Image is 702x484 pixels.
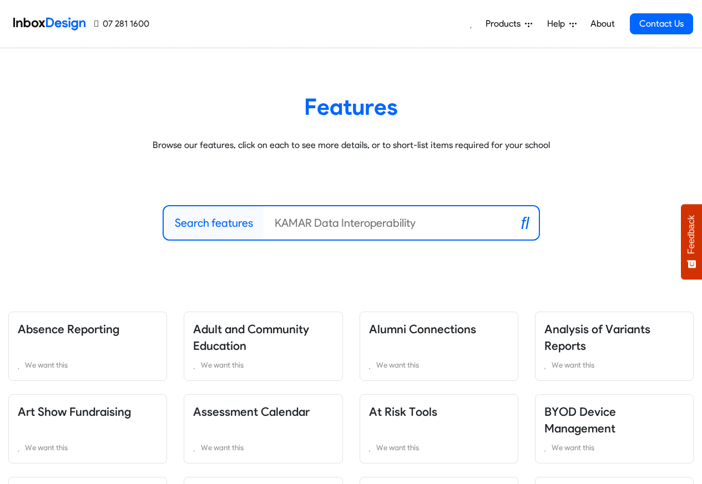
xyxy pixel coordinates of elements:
[486,17,525,30] span: Products
[552,443,594,452] span: We want this
[193,405,310,419] a: Assessment Calendar
[264,206,512,240] input: KAMAR Data Interoperability
[527,394,702,463] div: BYOD Device Management
[369,441,509,454] a: We want this
[18,322,119,336] a: Absence Reporting
[18,405,131,419] a: Art Show Fundraising
[587,13,618,35] a: About
[94,17,149,30] a: 07 281 1600
[544,441,684,454] a: We want this
[686,215,696,254] span: Feedback
[193,322,309,353] a: Adult and Community Education
[544,358,684,371] a: We want this
[17,93,685,121] heading: Features
[369,405,437,419] a: At Risk Tools
[369,322,476,336] a: Alumni Connections
[175,215,253,231] label: Search features
[25,360,68,369] span: We want this
[175,394,351,463] div: Assessment Calendar
[25,443,68,452] span: We want this
[201,443,244,452] span: We want this
[17,139,685,152] p: Browse our features, click on each to see more details, or to short-list items required for your ...
[481,13,537,35] a: Products
[544,405,616,435] a: BYOD Device Management
[376,360,419,369] span: We want this
[18,358,158,371] a: We want this
[18,441,158,454] a: We want this
[201,360,244,369] span: We want this
[376,443,419,452] span: We want this
[527,312,702,381] div: Analysis of Variants Reports
[193,358,333,371] a: We want this
[552,360,594,369] span: We want this
[630,13,693,34] a: Contact Us
[351,394,527,463] div: At Risk Tools
[369,358,509,371] a: We want this
[351,312,527,381] div: Alumni Connections
[544,322,650,353] a: Analysis of Variants Reports
[547,17,569,30] span: Help
[193,441,333,454] a: We want this
[175,312,351,381] div: Adult and Community Education
[681,204,702,279] button: Feedback - Show survey
[543,13,581,35] a: Help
